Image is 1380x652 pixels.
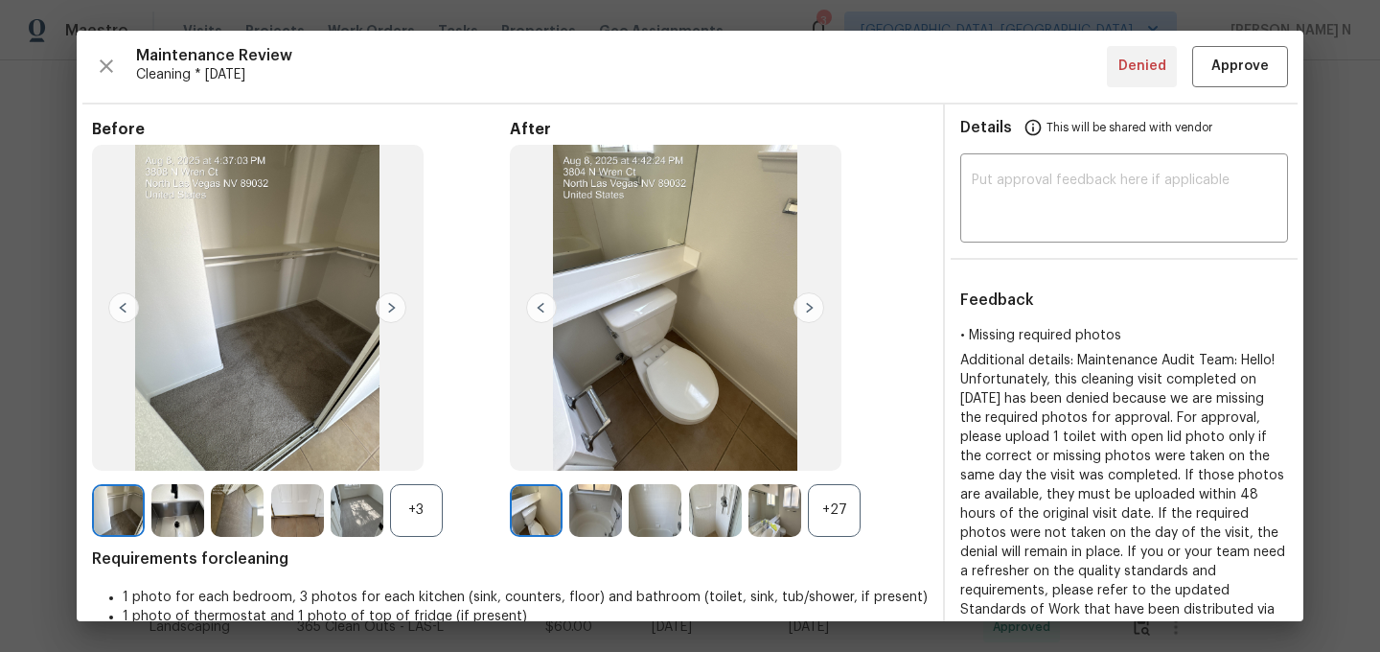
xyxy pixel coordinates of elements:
div: +3 [390,484,443,537]
img: left-chevron-button-url [526,292,557,323]
img: left-chevron-button-url [108,292,139,323]
li: 1 photo for each bedroom, 3 photos for each kitchen (sink, counters, floor) and bathroom (toilet,... [123,588,928,607]
img: right-chevron-button-url [376,292,406,323]
img: right-chevron-button-url [793,292,824,323]
div: +27 [808,484,861,537]
span: Maintenance Review [136,46,1107,65]
span: Details [960,105,1012,151]
span: After [510,120,928,139]
span: Feedback [960,292,1034,308]
span: Cleaning * [DATE] [136,65,1107,84]
span: Before [92,120,510,139]
span: Requirements for cleaning [92,549,928,569]
button: Approve [1192,46,1288,87]
li: 1 photo of thermostat and 1 photo of top of fridge (if present) [123,607,928,626]
span: Additional details: Maintenance Audit Team: Hello! Unfortunately, this cleaning visit completed o... [960,354,1285,636]
span: • Missing required photos [960,329,1121,342]
span: Approve [1211,55,1269,79]
span: This will be shared with vendor [1046,105,1212,151]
